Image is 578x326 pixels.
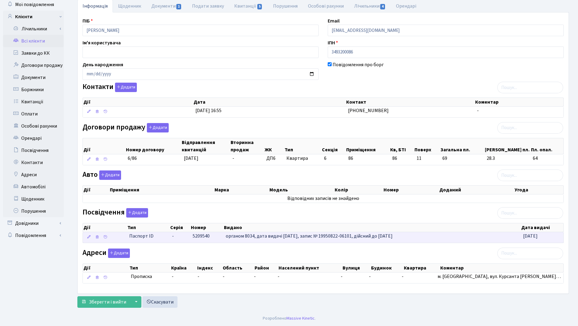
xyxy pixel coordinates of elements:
label: День народження [83,61,123,68]
a: Клієнти [3,11,64,23]
span: - [369,273,371,280]
label: Посвідчення [83,208,148,218]
label: Ім'я користувача [83,39,121,46]
label: ІПН [328,39,338,46]
span: 6/86 [128,155,137,162]
a: Додати [106,247,130,258]
a: Щоденник [3,193,64,205]
td: Відповідних записів не знайдено [83,194,563,203]
span: - [172,273,193,280]
span: - [223,273,225,280]
label: Договори продажу [83,123,169,132]
th: Країна [171,264,197,272]
th: Будинок [370,264,404,272]
span: - [198,273,199,280]
label: Контакти [83,83,137,92]
button: Контакти [115,83,137,92]
th: Номер [383,186,439,194]
th: Індекс [197,264,222,272]
th: Дії [83,264,129,272]
a: Заявки до КК [3,47,64,59]
a: Додати [145,122,169,132]
th: Область [222,264,254,272]
th: Серія [170,223,190,232]
a: Адреси [3,169,64,181]
span: - [232,155,234,162]
th: Видано [223,223,521,232]
a: Боржники [3,84,64,96]
span: Мої повідомлення [15,1,54,8]
span: 5 [257,4,262,9]
th: Загальна пл. [440,138,485,154]
a: Скасувати [142,296,177,308]
th: Контакт [346,98,475,106]
button: Авто [99,170,121,180]
button: Договори продажу [147,123,169,132]
span: 11 [417,155,438,162]
span: [DATE] [523,233,538,239]
span: - [477,107,479,114]
th: Відправлення квитанцій [181,138,230,154]
th: Кв, БТІ [390,138,414,154]
a: Автомобілі [3,181,64,193]
span: 5209540 [193,233,210,239]
span: 86 [348,155,353,162]
span: 28.3 [487,155,528,162]
a: Повідомлення [3,229,64,242]
th: Марка [214,186,269,194]
th: Район [254,264,278,272]
span: Квартира [286,155,319,162]
input: Пошук... [497,248,563,259]
a: Лічильники [7,23,64,35]
span: [PHONE_NUMBER] [348,107,389,114]
th: ЖК [264,138,284,154]
span: м. [GEOGRAPHIC_DATA], вул. Курсанта [PERSON_NAME]… [438,273,561,280]
span: - [341,273,343,280]
span: - [172,233,174,239]
a: Довідники [3,217,64,229]
a: Порушення [3,205,64,217]
a: Посвідчення [3,144,64,156]
span: 1 [176,4,181,9]
span: 4 [380,4,385,9]
button: Посвідчення [126,208,148,218]
a: Контакти [3,156,64,169]
input: Пошук... [497,207,563,219]
span: 64 [533,155,561,162]
span: - [254,273,256,280]
th: Доданий [439,186,514,194]
span: [DATE] [184,155,198,162]
th: Номер договору [125,138,181,154]
span: [DATE] 16:55 [195,107,221,114]
th: Приміщення [346,138,390,154]
span: Зберегти і вийти [89,299,126,305]
span: 86 [392,155,412,162]
th: Вторинна продаж [230,138,264,154]
th: [PERSON_NAME] пл. [484,138,530,154]
span: Прописка [131,273,152,280]
a: Квитанції [3,96,64,108]
th: Дії [83,223,127,232]
th: Тип [129,264,171,272]
th: Приміщення [109,186,214,194]
span: 6 [324,155,326,162]
a: Всі клієнти [3,35,64,47]
label: Адреси [83,249,130,258]
a: Додати [113,82,137,92]
th: Коментар [475,98,563,106]
span: Паспорт ID [129,233,167,240]
label: Авто [83,170,121,180]
th: Номер [190,223,224,232]
th: Дії [83,138,125,154]
th: Тип [284,138,321,154]
input: Пошук... [497,82,563,93]
th: Модель [269,186,334,194]
span: - [278,273,279,280]
a: Договори продажу [3,59,64,71]
a: Орендарі [3,132,64,144]
th: Населений пункт [278,264,342,272]
th: Поверх [414,138,440,154]
span: 69 [442,155,482,162]
th: Квартира [403,264,440,272]
span: - [402,273,404,280]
